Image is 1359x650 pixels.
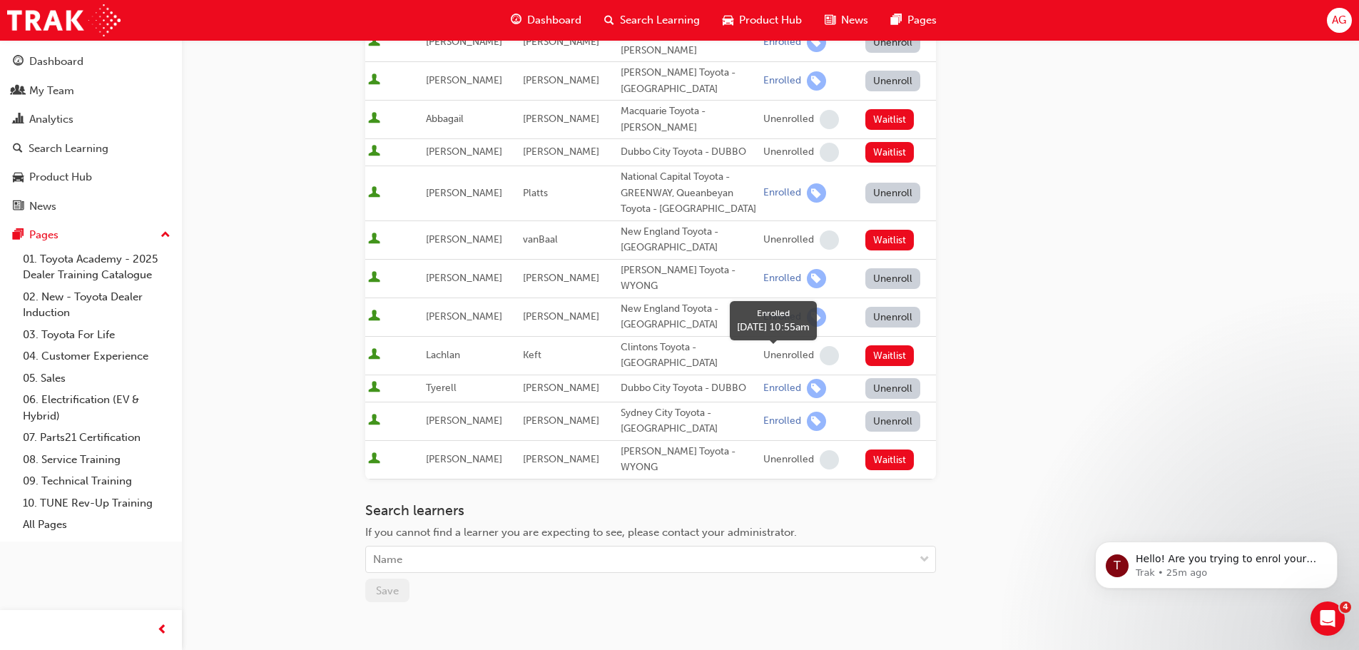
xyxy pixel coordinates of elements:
span: News [841,12,868,29]
span: [PERSON_NAME] [426,415,502,427]
button: Unenroll [865,32,921,53]
span: [PERSON_NAME] [523,113,599,125]
span: [PERSON_NAME] [426,272,502,284]
span: car-icon [723,11,733,29]
a: News [6,193,176,220]
a: 08. Service Training [17,449,176,471]
div: [PERSON_NAME] Toyota - WYONG [621,444,758,476]
a: 04. Customer Experience [17,345,176,367]
div: Enrolled [763,415,801,428]
button: Unenroll [865,71,921,91]
span: User is active [368,233,380,247]
span: [PERSON_NAME] [426,453,502,465]
a: guage-iconDashboard [499,6,593,35]
span: learningRecordVerb_ENROLL-icon [807,412,826,431]
span: search-icon [604,11,614,29]
button: Unenroll [865,307,921,327]
div: Enrolled [763,36,801,49]
button: Unenroll [865,268,921,289]
div: Enrolled [737,307,810,320]
span: [PERSON_NAME] [523,453,599,465]
span: news-icon [825,11,835,29]
div: Enrolled [763,186,801,200]
a: All Pages [17,514,176,536]
div: Enrolled [763,74,801,88]
span: User is active [368,414,380,428]
div: Pages [29,227,58,243]
div: National Capital Toyota - GREENWAY, Queanbeyan Toyota - [GEOGRAPHIC_DATA] [621,169,758,218]
span: vanBaal [523,233,558,245]
span: learningRecordVerb_ENROLL-icon [807,183,826,203]
a: search-iconSearch Learning [593,6,711,35]
button: Waitlist [865,142,915,163]
div: Unenrolled [763,349,814,362]
span: 4 [1340,601,1351,613]
span: search-icon [13,143,23,156]
button: AG [1327,8,1352,33]
span: User is active [368,73,380,88]
span: Dashboard [527,12,581,29]
div: News [29,198,56,215]
a: Trak [7,4,121,36]
div: Unenrolled [763,233,814,247]
button: Waitlist [865,345,915,366]
div: Unenrolled [763,113,814,126]
span: [PERSON_NAME] [523,146,599,158]
span: [PERSON_NAME] [523,272,599,284]
span: down-icon [920,551,930,569]
div: Sydney City Toyota - [GEOGRAPHIC_DATA] [621,405,758,437]
a: My Team [6,78,176,104]
div: Product Hub [29,169,92,186]
span: chart-icon [13,113,24,126]
h3: Search learners [365,502,936,519]
div: Name [373,552,402,568]
a: 02. New - Toyota Dealer Induction [17,286,176,324]
div: Dubbo City Toyota - DUBBO [621,144,758,161]
span: [PERSON_NAME] [426,36,502,48]
span: Pages [907,12,937,29]
div: Unenrolled [763,146,814,159]
a: Product Hub [6,164,176,191]
span: User is active [368,381,380,395]
span: AG [1332,12,1346,29]
div: Analytics [29,111,73,128]
button: Waitlist [865,230,915,250]
div: [PERSON_NAME] Toyota - WYONG [621,263,758,295]
span: learningRecordVerb_ENROLL-icon [807,33,826,52]
span: pages-icon [13,229,24,242]
span: Product Hub [739,12,802,29]
span: [PERSON_NAME] [426,74,502,86]
div: New England Toyota - [GEOGRAPHIC_DATA] [621,301,758,333]
button: Unenroll [865,411,921,432]
span: people-icon [13,85,24,98]
span: User is active [368,310,380,324]
span: Keft [523,349,541,361]
span: [PERSON_NAME] [523,415,599,427]
button: Pages [6,222,176,248]
button: Save [365,579,409,602]
a: 09. Technical Training [17,470,176,492]
a: 05. Sales [17,367,176,390]
div: Dubbo City Toyota - DUBBO [621,380,758,397]
span: learningRecordVerb_ENROLL-icon [807,71,826,91]
span: User is active [368,186,380,200]
span: User is active [368,348,380,362]
span: If you cannot find a learner you are expecting to see, please contact your administrator. [365,526,797,539]
span: learningRecordVerb_ENROLL-icon [807,269,826,288]
span: User is active [368,145,380,159]
span: [PERSON_NAME] [426,310,502,323]
span: learningRecordVerb_NONE-icon [820,450,839,469]
span: learningRecordVerb_NONE-icon [820,230,839,250]
span: [PERSON_NAME] [426,233,502,245]
button: DashboardMy TeamAnalyticsSearch LearningProduct HubNews [6,46,176,222]
span: [PERSON_NAME] [523,74,599,86]
span: [PERSON_NAME] [523,36,599,48]
span: User is active [368,271,380,285]
a: 10. TUNE Rev-Up Training [17,492,176,514]
button: Waitlist [865,450,915,470]
span: guage-icon [13,56,24,68]
span: User is active [368,452,380,467]
span: Search Learning [620,12,700,29]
